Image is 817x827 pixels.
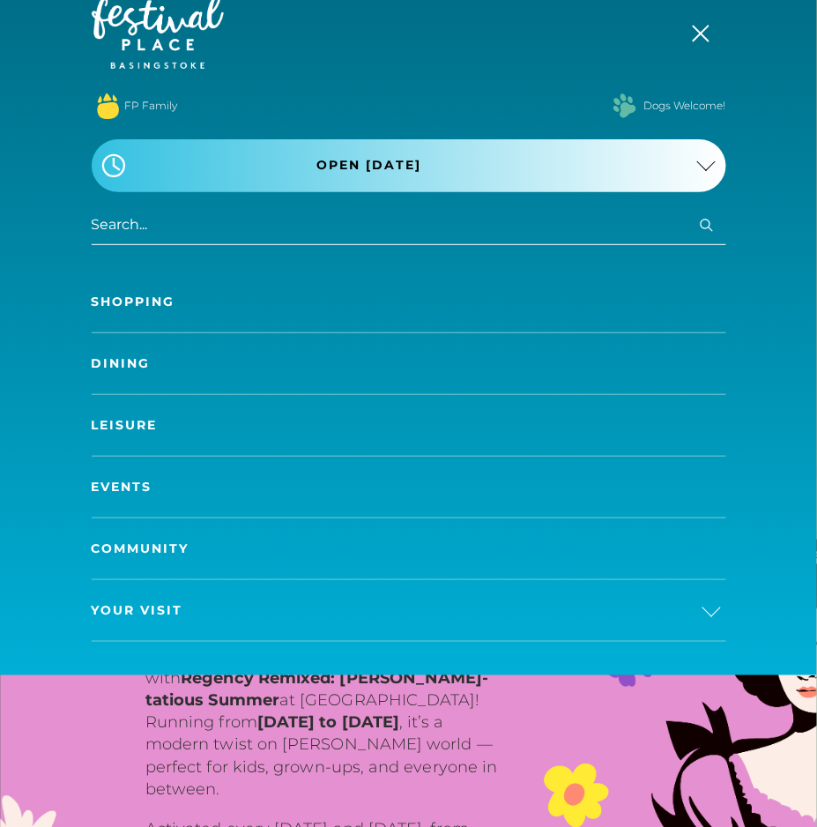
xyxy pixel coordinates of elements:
[92,457,726,518] a: Events
[92,601,183,620] span: Your Visit
[92,395,726,456] a: Leisure
[125,98,178,114] a: FP Family
[92,580,726,641] a: Your Visit
[316,156,421,175] span: Open [DATE]
[92,333,726,394] a: Dining
[92,205,726,245] input: Search...
[257,713,399,733] b: [DATE] to [DATE]
[92,139,726,192] button: Open [DATE]
[644,98,726,114] a: Dogs Welcome!
[92,518,726,579] a: Community
[92,272,726,332] a: Shopping
[145,646,498,801] p: This August, step into summer with at [GEOGRAPHIC_DATA]! Running from , it’s a modern twist on [P...
[682,19,726,44] button: Toggle navigation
